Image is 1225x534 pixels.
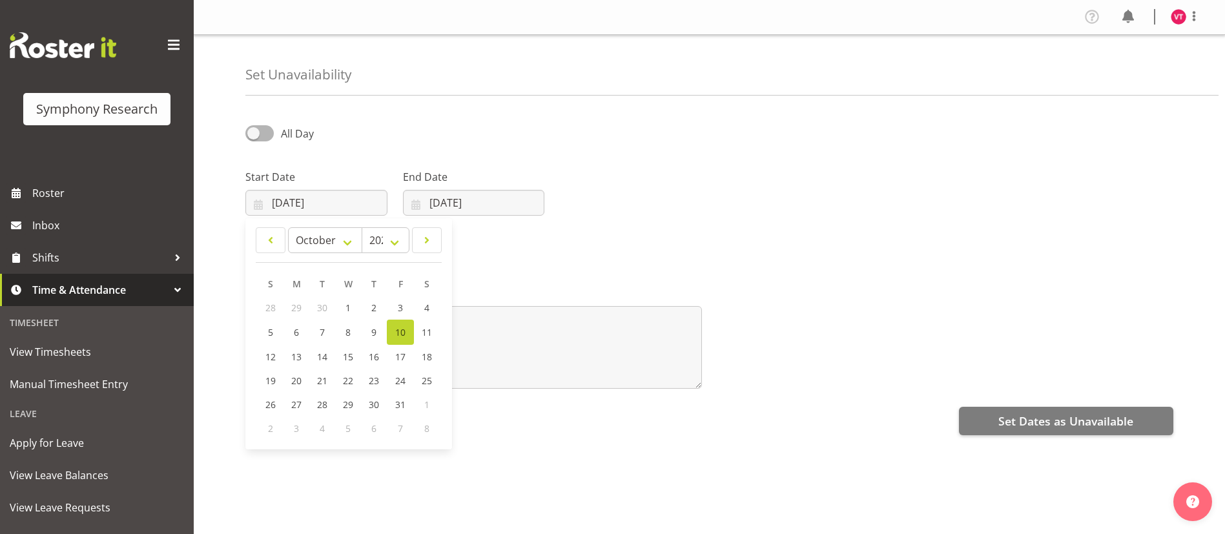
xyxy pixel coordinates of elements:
[344,278,353,290] span: W
[268,422,273,435] span: 2
[3,309,190,336] div: Timesheet
[32,248,168,267] span: Shifts
[10,375,184,394] span: Manual Timesheet Entry
[371,422,376,435] span: 6
[265,351,276,363] span: 12
[291,375,302,387] span: 20
[245,67,351,82] h4: Set Unavailability
[3,491,190,524] a: View Leave Requests
[258,320,283,345] a: 5
[361,393,387,416] a: 30
[309,369,335,393] a: 21
[345,326,351,338] span: 8
[258,345,283,369] a: 12
[335,345,361,369] a: 15
[398,278,403,290] span: F
[258,393,283,416] a: 26
[369,375,379,387] span: 23
[32,280,168,300] span: Time & Attendance
[343,398,353,411] span: 29
[422,375,432,387] span: 25
[414,320,440,345] a: 11
[387,296,414,320] a: 3
[317,351,327,363] span: 14
[395,398,406,411] span: 31
[317,398,327,411] span: 28
[265,398,276,411] span: 26
[293,278,301,290] span: M
[395,326,406,338] span: 10
[3,336,190,368] a: View Timesheets
[345,302,351,314] span: 1
[283,320,309,345] a: 6
[345,422,351,435] span: 5
[245,190,387,216] input: Click to select...
[361,345,387,369] a: 16
[414,296,440,320] a: 4
[335,296,361,320] a: 1
[361,296,387,320] a: 2
[245,169,387,185] label: Start Date
[371,302,376,314] span: 2
[398,302,403,314] span: 3
[424,278,429,290] span: S
[422,326,432,338] span: 11
[309,393,335,416] a: 28
[32,216,187,235] span: Inbox
[3,427,190,459] a: Apply for Leave
[10,466,184,485] span: View Leave Balances
[371,278,376,290] span: T
[10,433,184,453] span: Apply for Leave
[335,393,361,416] a: 29
[10,342,184,362] span: View Timesheets
[335,320,361,345] a: 8
[320,422,325,435] span: 4
[369,398,379,411] span: 30
[309,345,335,369] a: 14
[320,278,325,290] span: T
[3,368,190,400] a: Manual Timesheet Entry
[398,422,403,435] span: 7
[3,459,190,491] a: View Leave Balances
[361,369,387,393] a: 23
[265,302,276,314] span: 28
[291,351,302,363] span: 13
[387,320,414,345] a: 10
[343,375,353,387] span: 22
[281,127,314,141] span: All Day
[294,422,299,435] span: 3
[1186,495,1199,508] img: help-xxl-2.png
[268,278,273,290] span: S
[320,326,325,338] span: 7
[1171,9,1186,25] img: vala-tone11405.jpg
[369,351,379,363] span: 16
[32,183,187,203] span: Roster
[343,351,353,363] span: 15
[291,398,302,411] span: 27
[424,422,429,435] span: 8
[395,351,406,363] span: 17
[422,351,432,363] span: 18
[387,369,414,393] a: 24
[424,302,429,314] span: 4
[424,398,429,411] span: 1
[317,302,327,314] span: 30
[291,302,302,314] span: 29
[265,375,276,387] span: 19
[283,369,309,393] a: 20
[294,326,299,338] span: 6
[403,190,545,216] input: Click to select...
[245,285,702,301] label: Message*
[283,393,309,416] a: 27
[414,369,440,393] a: 25
[309,320,335,345] a: 7
[283,345,309,369] a: 13
[361,320,387,345] a: 9
[387,345,414,369] a: 17
[317,375,327,387] span: 21
[395,375,406,387] span: 24
[36,99,158,119] div: Symphony Research
[371,326,376,338] span: 9
[959,407,1173,435] button: Set Dates as Unavailable
[10,32,116,58] img: Rosterit website logo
